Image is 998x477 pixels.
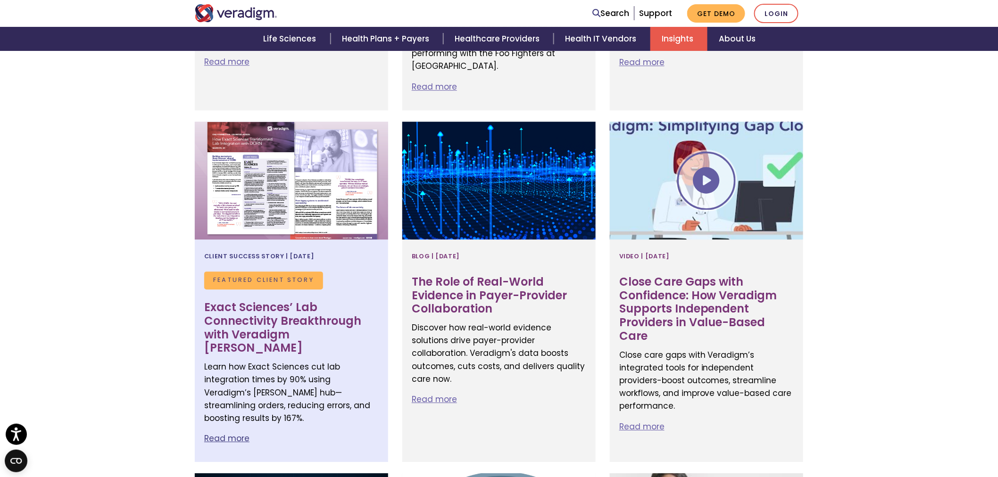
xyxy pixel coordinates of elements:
[639,8,672,19] a: Support
[707,27,767,51] a: About Us
[619,57,665,68] a: Read more
[619,349,794,413] p: Close care gaps with Veradigm’s integrated tools for independent providers-boost outcomes, stream...
[204,271,323,289] span: Featured Client Story
[195,4,277,22] img: Veradigm logo
[650,27,707,51] a: Insights
[412,394,457,405] a: Read more
[443,27,554,51] a: Healthcare Providers
[412,321,586,386] p: Discover how real-world evidence solutions drive payer-provider collaboration. Veradigm's data bo...
[754,4,798,23] a: Login
[204,433,249,444] a: Read more
[204,361,379,425] p: Learn how Exact Sciences cut lab integration times by 90% using Veradigm’s [PERSON_NAME] hub—stre...
[687,4,745,23] a: Get Demo
[592,7,629,20] a: Search
[331,27,443,51] a: Health Plans + Payers
[204,56,249,67] a: Read more
[252,27,331,51] a: Life Sciences
[818,410,987,466] iframe: Drift Chat Widget
[619,275,794,343] h3: Close Care Gaps with Confidence: How Veradigm Supports Independent Providers in Value-Based Care
[619,421,665,432] a: Read more
[619,249,670,264] span: Video | [DATE]
[5,450,27,472] button: Open CMP widget
[204,301,379,355] h3: Exact Sciences’ Lab Connectivity Breakthrough with Veradigm [PERSON_NAME]
[204,249,315,264] span: Client Success Story | [DATE]
[554,27,650,51] a: Health IT Vendors
[412,275,586,316] h3: The Role of Real-World Evidence in Payer-Provider Collaboration
[412,81,457,92] a: Read more
[412,249,460,264] span: Blog | [DATE]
